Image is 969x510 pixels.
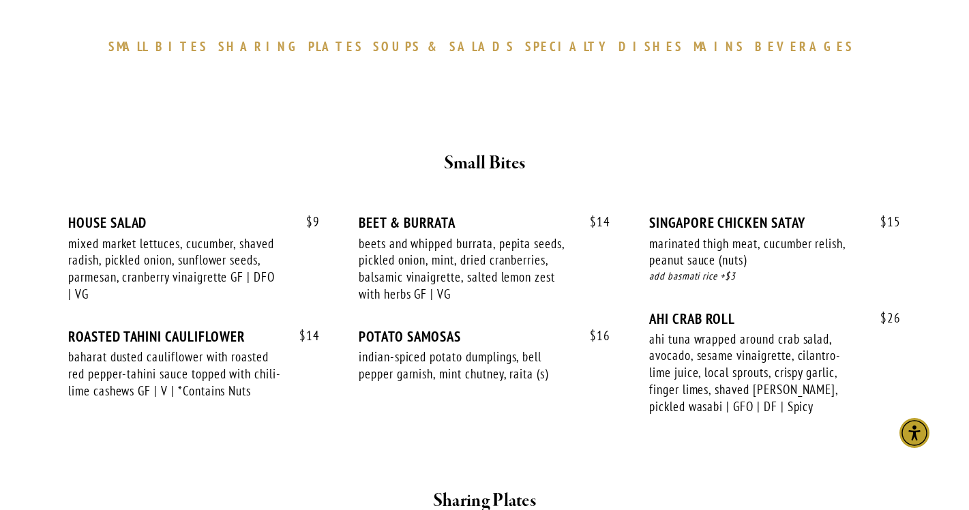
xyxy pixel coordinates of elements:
[755,38,861,55] a: BEVERAGES
[428,38,443,55] span: &
[525,38,612,55] span: SPECIALTY
[867,214,901,230] span: 15
[373,38,421,55] span: SOUPS
[359,214,610,231] div: BEET & BURRATA
[649,310,901,327] div: AHI CRAB ROLL
[108,38,149,55] span: SMALL
[576,214,610,230] span: 14
[373,38,521,55] a: SOUPS&SALADS
[649,235,862,269] div: marinated thigh meat, cucumber relish, peanut sauce (nuts)
[293,214,320,230] span: 9
[525,38,690,55] a: SPECIALTYDISHES
[359,235,571,303] div: beets and whipped burrata, pepita seeds, pickled onion, mint, dried cranberries, balsamic vinaigr...
[694,38,751,55] a: MAINS
[880,310,887,326] span: $
[449,38,515,55] span: SALADS
[286,328,320,344] span: 14
[68,328,320,345] div: ROASTED TAHINI CAULIFLOWER
[308,38,363,55] span: PLATES
[108,38,215,55] a: SMALLBITES
[444,151,525,175] strong: Small Bites
[68,235,281,303] div: mixed market lettuces, cucumber, shaved radish, pickled onion, sunflower seeds, parmesan, cranber...
[867,310,901,326] span: 26
[880,213,887,230] span: $
[68,214,320,231] div: HOUSE SALAD
[649,331,862,415] div: ahi tuna wrapped around crab salad, avocado, sesame vinaigrette, cilantro-lime juice, local sprou...
[218,38,301,55] span: SHARING
[299,327,306,344] span: $
[306,213,313,230] span: $
[649,269,901,284] div: add basmati rice +$3
[155,38,208,55] span: BITES
[68,348,281,399] div: baharat dusted cauliflower with roasted red pepper-tahini sauce topped with chili-lime cashews GF...
[359,328,610,345] div: POTATO SAMOSAS
[590,213,597,230] span: $
[694,38,745,55] span: MAINS
[899,418,929,448] div: Accessibility Menu
[755,38,854,55] span: BEVERAGES
[590,327,597,344] span: $
[218,38,370,55] a: SHARINGPLATES
[649,214,901,231] div: SINGAPORE CHICKEN SATAY
[359,348,571,382] div: indian-spiced potato dumplings, bell pepper garnish, mint chutney, raita (s)
[576,328,610,344] span: 16
[618,38,683,55] span: DISHES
